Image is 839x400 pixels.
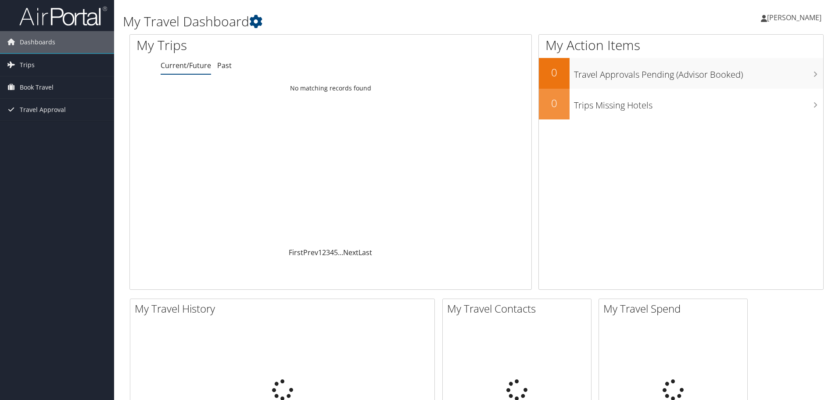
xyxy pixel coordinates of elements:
a: 0Trips Missing Hotels [539,89,823,119]
h2: 0 [539,96,570,111]
a: 1 [318,248,322,257]
td: No matching records found [130,80,531,96]
span: Dashboards [20,31,55,53]
h1: My Action Items [539,36,823,54]
a: 3 [326,248,330,257]
h1: My Trips [136,36,358,54]
a: Past [217,61,232,70]
h2: 0 [539,65,570,80]
span: Book Travel [20,76,54,98]
a: 5 [334,248,338,257]
span: [PERSON_NAME] [767,13,821,22]
a: Next [343,248,359,257]
img: airportal-logo.png [19,6,107,26]
a: Last [359,248,372,257]
h2: My Travel Spend [603,301,747,316]
h3: Travel Approvals Pending (Advisor Booked) [574,64,823,81]
a: 4 [330,248,334,257]
span: Trips [20,54,35,76]
h1: My Travel Dashboard [123,12,595,31]
span: Travel Approval [20,99,66,121]
h3: Trips Missing Hotels [574,95,823,112]
a: Prev [303,248,318,257]
h2: My Travel Contacts [447,301,591,316]
a: First [289,248,303,257]
a: Current/Future [161,61,211,70]
a: 2 [322,248,326,257]
h2: My Travel History [135,301,434,316]
a: [PERSON_NAME] [761,4,830,31]
span: … [338,248,343,257]
a: 0Travel Approvals Pending (Advisor Booked) [539,58,823,89]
